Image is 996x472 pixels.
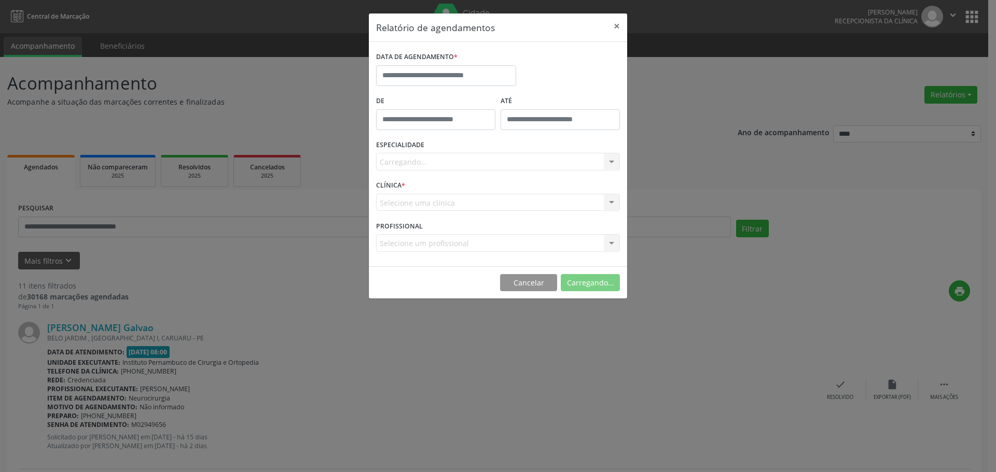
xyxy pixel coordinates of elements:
[606,13,627,39] button: Close
[500,274,557,292] button: Cancelar
[376,21,495,34] h5: Relatório de agendamentos
[376,49,458,65] label: DATA DE AGENDAMENTO
[376,137,424,153] label: ESPECIALIDADE
[561,274,620,292] button: Carregando...
[376,178,405,194] label: CLÍNICA
[376,218,423,234] label: PROFISSIONAL
[376,93,495,109] label: De
[501,93,620,109] label: ATÉ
